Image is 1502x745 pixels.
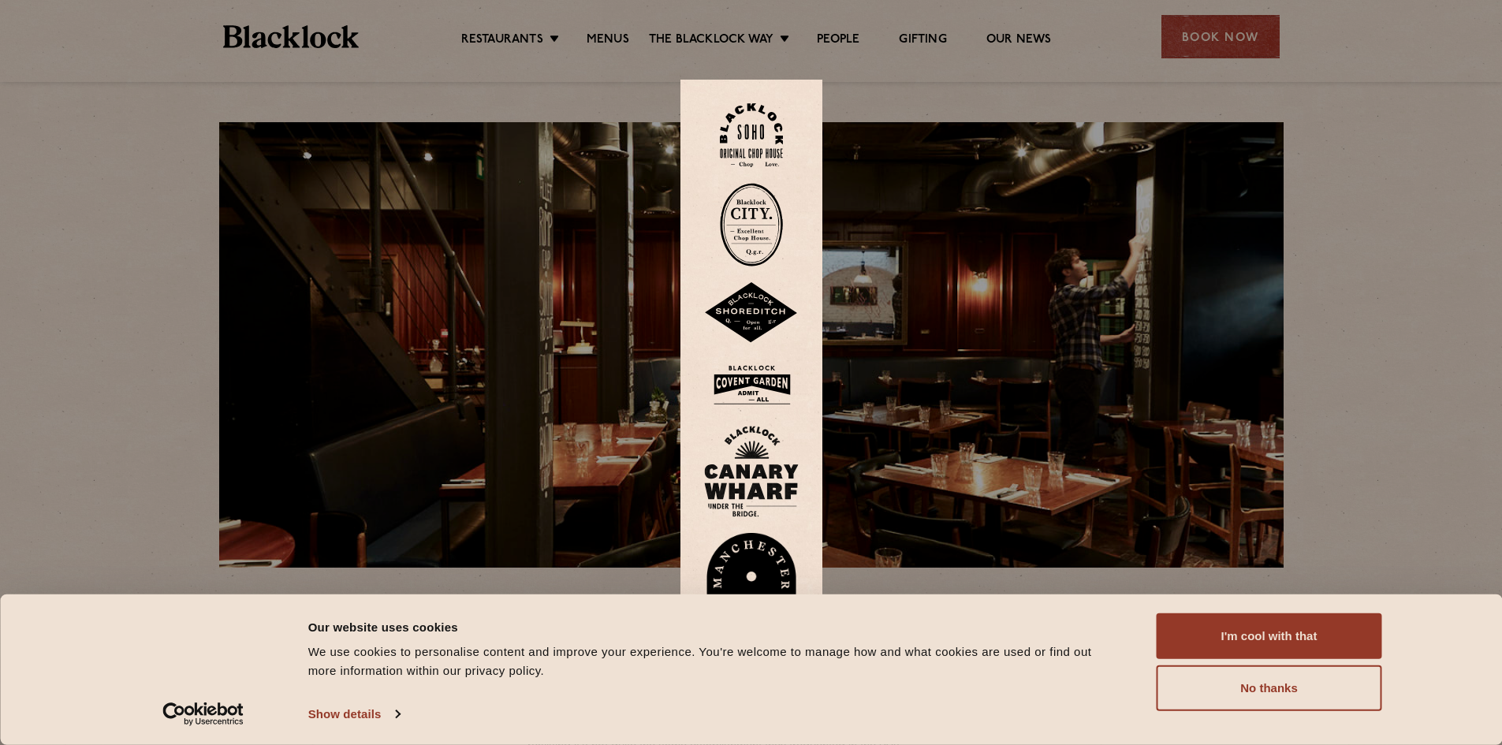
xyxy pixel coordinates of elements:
[134,702,272,726] a: Usercentrics Cookiebot - opens in a new window
[308,617,1121,636] div: Our website uses cookies
[704,359,799,411] img: BLA_1470_CoventGarden_Website_Solid.svg
[308,643,1121,680] div: We use cookies to personalise content and improve your experience. You're welcome to manage how a...
[720,103,783,167] img: Soho-stamp-default.svg
[704,426,799,517] img: BL_CW_Logo_Website.svg
[720,183,783,266] img: City-stamp-default.svg
[1157,665,1382,711] button: No thanks
[704,533,799,642] img: BL_Manchester_Logo-bleed.png
[308,702,400,726] a: Show details
[1157,613,1382,659] button: I'm cool with that
[704,282,799,344] img: Shoreditch-stamp-v2-default.svg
